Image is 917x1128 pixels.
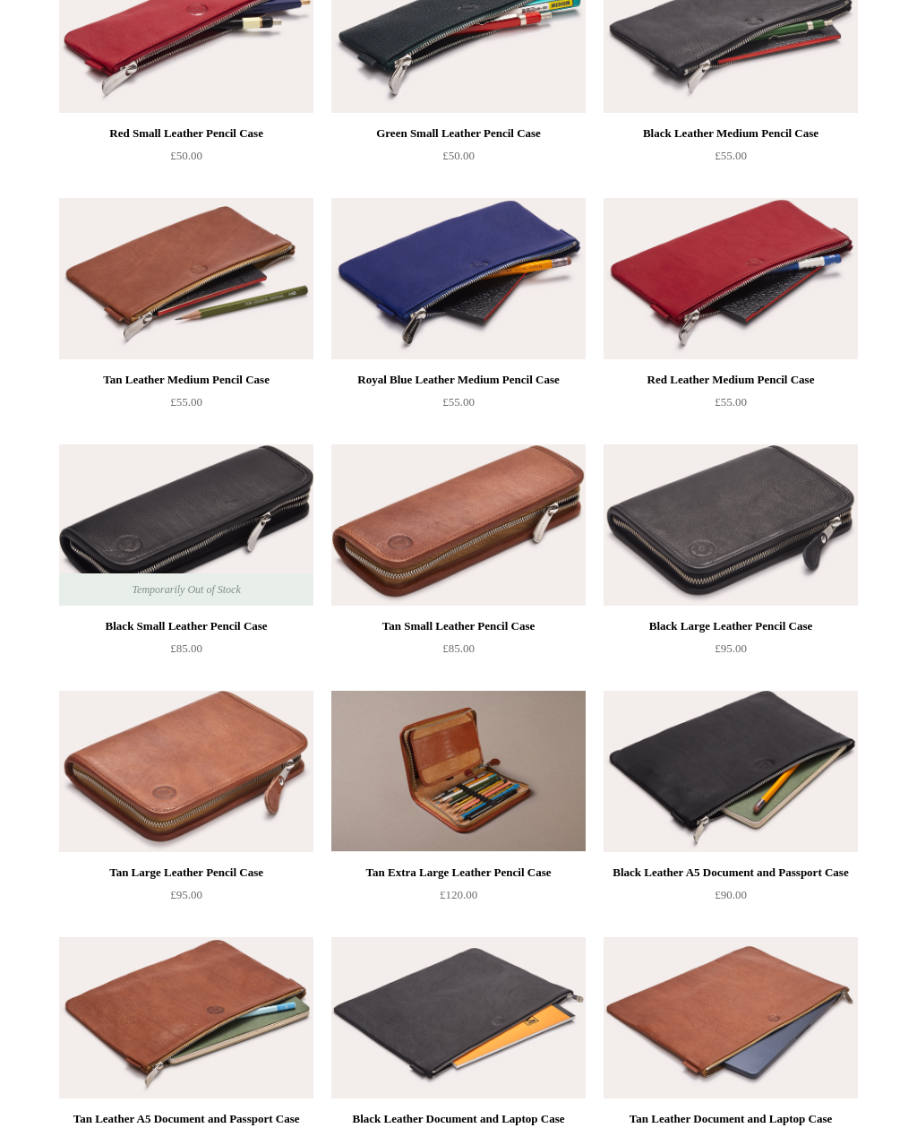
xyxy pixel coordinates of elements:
span: £50.00 [442,149,475,162]
a: Tan Extra Large Leather Pencil Case £120.00 [331,862,586,935]
a: Black Leather A5 Document and Passport Case £90.00 [604,862,858,935]
span: Temporarily Out of Stock [114,573,258,606]
img: Tan Leather Medium Pencil Case [59,198,313,359]
a: Black Small Leather Pencil Case Black Small Leather Pencil Case Temporarily Out of Stock [59,444,313,606]
img: Black Small Leather Pencil Case [59,444,313,606]
a: Green Small Leather Pencil Case £50.00 [331,123,586,196]
span: £85.00 [442,641,475,655]
a: Black Leather A5 Document and Passport Case Black Leather A5 Document and Passport Case [604,691,858,852]
div: Red Leather Medium Pencil Case [608,369,853,391]
span: £90.00 [715,888,747,901]
div: Green Small Leather Pencil Case [336,123,581,144]
span: £95.00 [170,888,202,901]
span: £120.00 [440,888,477,901]
span: £55.00 [442,395,475,409]
div: Tan Leather Medium Pencil Case [64,369,309,391]
a: Black Large Leather Pencil Case Black Large Leather Pencil Case [604,444,858,606]
a: Red Small Leather Pencil Case £50.00 [59,123,313,196]
a: Red Leather Medium Pencil Case £55.00 [604,369,858,443]
a: Tan Extra Large Leather Pencil Case Tan Extra Large Leather Pencil Case [331,691,586,852]
div: Tan Extra Large Leather Pencil Case [336,862,581,883]
div: Black Leather A5 Document and Passport Case [608,862,853,883]
img: Red Leather Medium Pencil Case [604,198,858,359]
div: Royal Blue Leather Medium Pencil Case [336,369,581,391]
a: Royal Blue Leather Medium Pencil Case £55.00 [331,369,586,443]
a: Tan Leather Medium Pencil Case Tan Leather Medium Pencil Case [59,198,313,359]
a: Black Small Leather Pencil Case £85.00 [59,616,313,689]
a: Tan Leather A5 Document and Passport Case Tan Leather A5 Document and Passport Case [59,937,313,1098]
img: Tan Extra Large Leather Pencil Case [331,691,586,852]
a: Tan Large Leather Pencil Case £95.00 [59,862,313,935]
span: £55.00 [715,395,747,409]
img: Black Leather Document and Laptop Case [331,937,586,1098]
div: Black Leather Medium Pencil Case [608,123,853,144]
span: £85.00 [170,641,202,655]
a: Tan Small Leather Pencil Case Tan Small Leather Pencil Case [331,444,586,606]
div: Tan Large Leather Pencil Case [64,862,309,883]
div: Black Large Leather Pencil Case [608,616,853,637]
a: Red Leather Medium Pencil Case Red Leather Medium Pencil Case [604,198,858,359]
a: Tan Small Leather Pencil Case £85.00 [331,616,586,689]
a: Tan Leather Document and Laptop Case Tan Leather Document and Laptop Case [604,937,858,1098]
span: £50.00 [170,149,202,162]
img: Tan Large Leather Pencil Case [59,691,313,852]
a: Royal Blue Leather Medium Pencil Case Royal Blue Leather Medium Pencil Case [331,198,586,359]
img: Royal Blue Leather Medium Pencil Case [331,198,586,359]
a: Tan Large Leather Pencil Case Tan Large Leather Pencil Case [59,691,313,852]
a: Black Leather Medium Pencil Case £55.00 [604,123,858,196]
a: Tan Leather Medium Pencil Case £55.00 [59,369,313,443]
span: £55.00 [170,395,202,409]
div: Red Small Leather Pencil Case [64,123,309,144]
div: Black Small Leather Pencil Case [64,616,309,637]
span: £55.00 [715,149,747,162]
a: Black Leather Document and Laptop Case Black Leather Document and Laptop Case [331,937,586,1098]
img: Black Leather A5 Document and Passport Case [604,691,858,852]
a: Black Large Leather Pencil Case £95.00 [604,616,858,689]
img: Tan Leather Document and Laptop Case [604,937,858,1098]
img: Tan Leather A5 Document and Passport Case [59,937,313,1098]
img: Black Large Leather Pencil Case [604,444,858,606]
img: Tan Small Leather Pencil Case [331,444,586,606]
div: Tan Small Leather Pencil Case [336,616,581,637]
span: £95.00 [715,641,747,655]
